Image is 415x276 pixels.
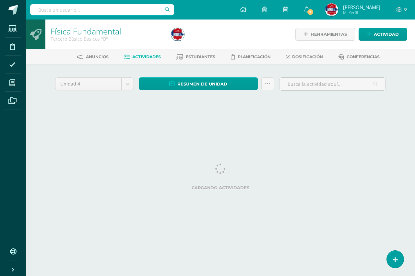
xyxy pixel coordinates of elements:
[51,26,121,37] a: Física Fundamental
[286,52,323,62] a: Dosificación
[347,54,380,59] span: Conferencias
[30,4,174,15] input: Busca un usuario...
[238,54,271,59] span: Planificación
[279,78,385,90] input: Busca la actividad aquí...
[325,3,338,16] img: d976617d5cae59a017fc8fde6d31eccf.png
[231,52,271,62] a: Planificación
[77,52,109,62] a: Anuncios
[132,54,161,59] span: Actividades
[51,36,163,42] div: Tercero Básico Basicos 'B'
[311,28,347,40] span: Herramientas
[60,78,116,90] span: Unidad 4
[171,28,184,41] img: d976617d5cae59a017fc8fde6d31eccf.png
[295,28,355,41] a: Herramientas
[55,185,386,190] label: Cargando actividades
[186,54,215,59] span: Estudiantes
[359,28,407,41] a: Actividad
[374,28,399,40] span: Actividad
[51,27,163,36] h1: Física Fundamental
[86,54,109,59] span: Anuncios
[124,52,161,62] a: Actividades
[55,78,134,90] a: Unidad 4
[307,8,314,16] span: 2
[176,52,215,62] a: Estudiantes
[292,54,323,59] span: Dosificación
[177,78,227,90] span: Resumen de unidad
[139,77,258,90] a: Resumen de unidad
[343,4,380,10] span: [PERSON_NAME]
[343,10,380,15] span: Mi Perfil
[338,52,380,62] a: Conferencias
